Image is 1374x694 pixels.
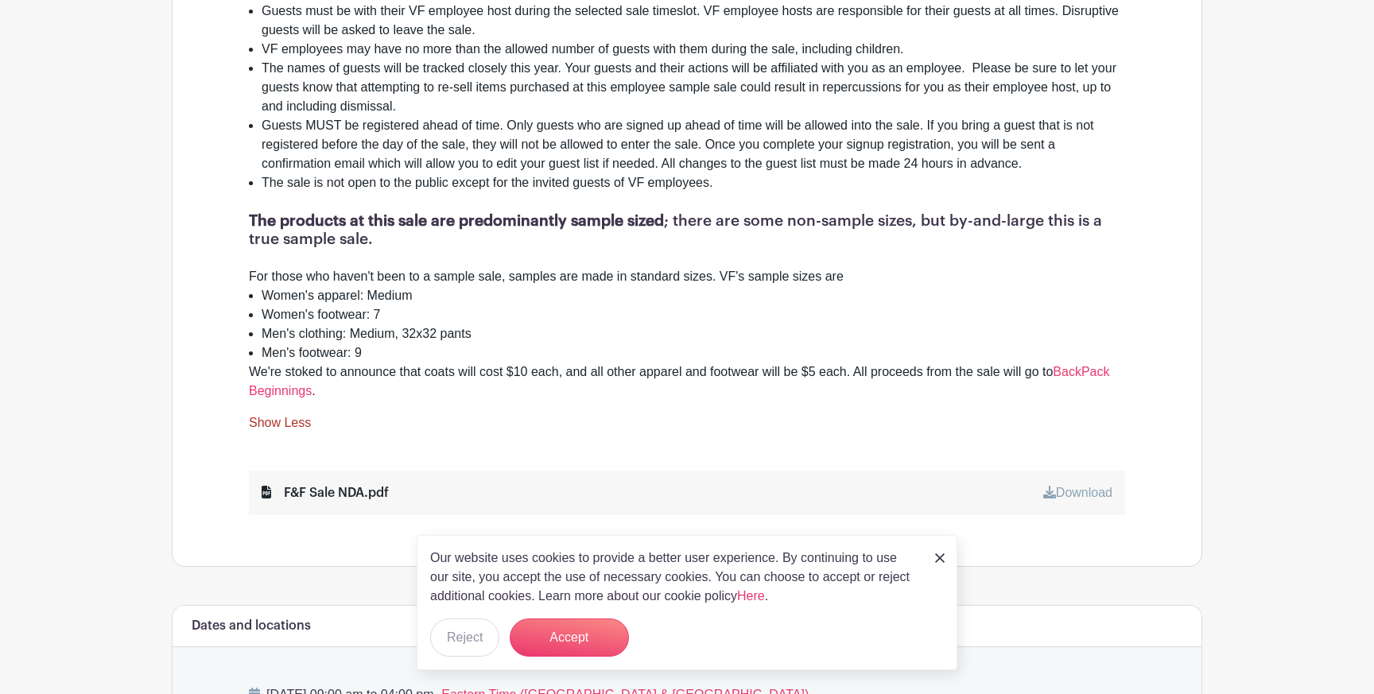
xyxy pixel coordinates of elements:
[737,589,765,603] a: Here
[262,286,1125,305] li: Women's apparel: Medium
[935,553,945,563] img: close_button-5f87c8562297e5c2d7936805f587ecaba9071eb48480494691a3f1689db116b3.svg
[249,248,1125,286] div: For those who haven't been to a sample sale, samples are made in standard sizes. VF's sample size...
[249,213,664,228] strong: The products at this sale are predominantly sample sized
[249,363,1125,401] div: We're stoked to announce that coats will cost $10 each, and all other apparel and footwear will b...
[262,483,389,502] div: F&F Sale NDA.pdf
[249,211,1125,248] h1: ; there are some non-sample sizes, but by-and-large this is a true sample sale.
[262,343,1125,363] li: Men's footwear: 9
[192,618,311,634] h6: Dates and locations
[262,324,1125,343] li: Men's clothing: Medium, 32x32 pants
[262,305,1125,324] li: Women's footwear: 7
[430,618,499,657] button: Reject
[262,2,1125,40] li: Guests must be with their VF employee host during the selected sale timeslot. VF employee hosts a...
[262,40,1125,59] li: VF employees may have no more than the allowed number of guests with them during the sale, includ...
[430,549,918,606] p: Our website uses cookies to provide a better user experience. By continuing to use our site, you ...
[262,173,1125,192] li: ​​​​​​​The sale is not open to the public except for the invited guests of VF employees.
[249,365,1110,397] a: BackPack Beginnings
[1043,486,1112,499] a: Download
[249,416,311,436] a: Show Less
[510,618,629,657] button: Accept
[262,59,1125,116] li: The names of guests will be tracked closely this year. Your guests and their actions will be affi...
[262,116,1125,173] li: Guests MUST be registered ahead of time. Only guests who are signed up ahead of time will be allo...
